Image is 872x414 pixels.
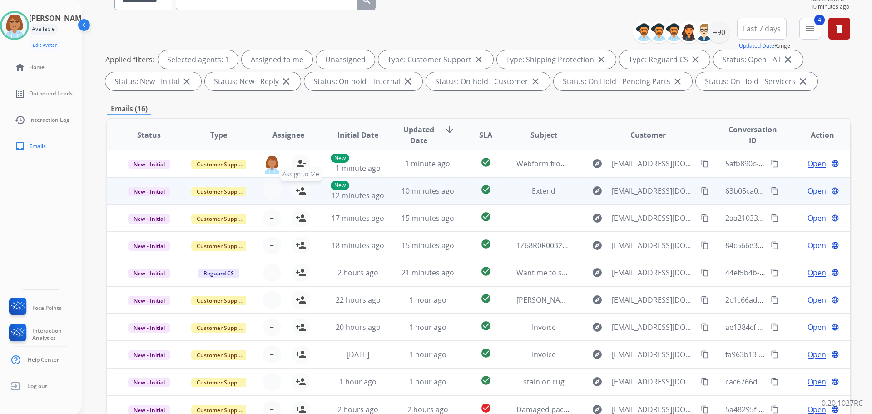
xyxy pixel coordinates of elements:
span: Invoice [532,349,556,359]
span: Help Center [28,356,59,364]
span: [EMAIL_ADDRESS][DOMAIN_NAME] [612,322,696,333]
span: Initial Date [337,130,378,140]
span: New - Initial [128,241,170,251]
span: [EMAIL_ADDRESS][DOMAIN_NAME] [612,240,696,251]
div: Status: On-hold - Customer [426,72,550,90]
span: Assignee [272,130,304,140]
div: Status: On Hold - Servicers [696,72,817,90]
span: Open [808,322,826,333]
mat-icon: content_copy [701,405,709,414]
mat-icon: close [690,54,701,65]
button: Last 7 days [737,18,787,40]
button: + [263,373,281,391]
p: New [331,181,349,190]
span: Open [808,213,826,224]
mat-icon: content_copy [771,296,779,304]
p: 0.20.1027RC [822,398,863,409]
mat-icon: check_circle [481,348,491,359]
span: Interaction Log [29,116,69,124]
span: 1 hour ago [409,349,446,359]
div: Assigned to me [242,50,312,69]
button: Updated Date [739,42,774,50]
span: Log out [27,383,47,390]
span: + [270,240,274,251]
span: + [270,213,274,224]
span: New - Initial [128,350,170,360]
div: Type: Customer Support [378,50,493,69]
span: 2c1c66ad-7426-4816-a1c7-448c4f47e56c [725,295,862,305]
mat-icon: language [831,214,839,222]
span: + [270,322,274,333]
span: 12 minutes ago [332,190,384,200]
mat-icon: person_add [296,376,307,387]
span: Open [808,349,826,360]
span: 84c566e3-d138-4f20-9fc0-a213a77b8e60 [725,240,862,250]
mat-icon: person_add [296,213,307,224]
mat-icon: close [473,54,484,65]
button: Edit Avatar [29,40,60,50]
mat-icon: person_add [296,349,307,360]
span: Customer Support [191,296,250,305]
span: SLA [479,130,492,140]
span: Want me to send the report? [516,268,615,278]
mat-icon: person_add [296,185,307,196]
div: Available [29,24,58,35]
a: Interaction Analytics [7,324,82,345]
p: New [331,154,349,163]
mat-icon: check_circle [481,239,491,249]
span: [PERSON_NAME] [516,295,573,305]
span: 1 minute ago [405,159,450,169]
a: FocalPoints [7,298,62,319]
button: 4 [799,18,821,40]
div: Status: New - Reply [205,72,301,90]
span: 1 minute ago [336,163,381,173]
mat-icon: close [281,76,292,87]
button: + [263,182,281,200]
span: cac6766d-371f-4238-9f03-66be46f9f2f1 [725,377,856,387]
h3: [PERSON_NAME] [29,13,88,24]
mat-icon: explore [592,294,603,305]
span: Assign to Me [280,167,322,181]
span: 17 minutes ago [332,213,384,223]
div: Unassigned [316,50,375,69]
span: 20 hours ago [336,322,381,332]
p: Emails (16) [107,103,151,115]
mat-icon: check_circle [481,211,491,222]
mat-icon: content_copy [771,269,779,277]
img: avatar [2,13,27,38]
mat-icon: inbox [15,141,25,152]
span: + [270,267,274,278]
span: [DATE] [347,349,369,359]
span: 1 hour ago [409,322,446,332]
mat-icon: history [15,115,25,125]
mat-icon: content_copy [701,241,709,249]
mat-icon: content_copy [771,187,779,195]
span: Interaction Analytics [32,327,82,342]
span: 2 hours ago [337,268,378,278]
span: Emails [29,143,46,150]
span: 5afb890c-e5d7-466c-b160-ff5a294c297b [725,159,861,169]
span: 22 hours ago [336,295,381,305]
mat-icon: content_copy [701,269,709,277]
mat-icon: language [831,405,839,414]
span: fa963b13-4620-489b-b08e-1f1ba03ea6a7 [725,349,863,359]
span: New - Initial [128,269,170,278]
span: [EMAIL_ADDRESS][DOMAIN_NAME] [612,213,696,224]
span: 4 [814,15,825,25]
span: [EMAIL_ADDRESS][DOMAIN_NAME] [612,185,696,196]
mat-icon: close [798,76,808,87]
span: Open [808,185,826,196]
mat-icon: home [15,62,25,73]
span: Customer Support [191,241,250,251]
span: Customer Support [191,378,250,387]
div: Status: Open - All [713,50,803,69]
mat-icon: language [831,296,839,304]
span: 15 minutes ago [401,240,454,250]
span: Webform from [EMAIL_ADDRESS][DOMAIN_NAME] on [DATE] [516,159,722,169]
span: New - Initial [128,296,170,305]
mat-icon: explore [592,158,603,169]
span: Customer Support [191,160,250,169]
mat-icon: explore [592,185,603,196]
span: Status [137,130,161,140]
span: 1 hour ago [339,377,377,387]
